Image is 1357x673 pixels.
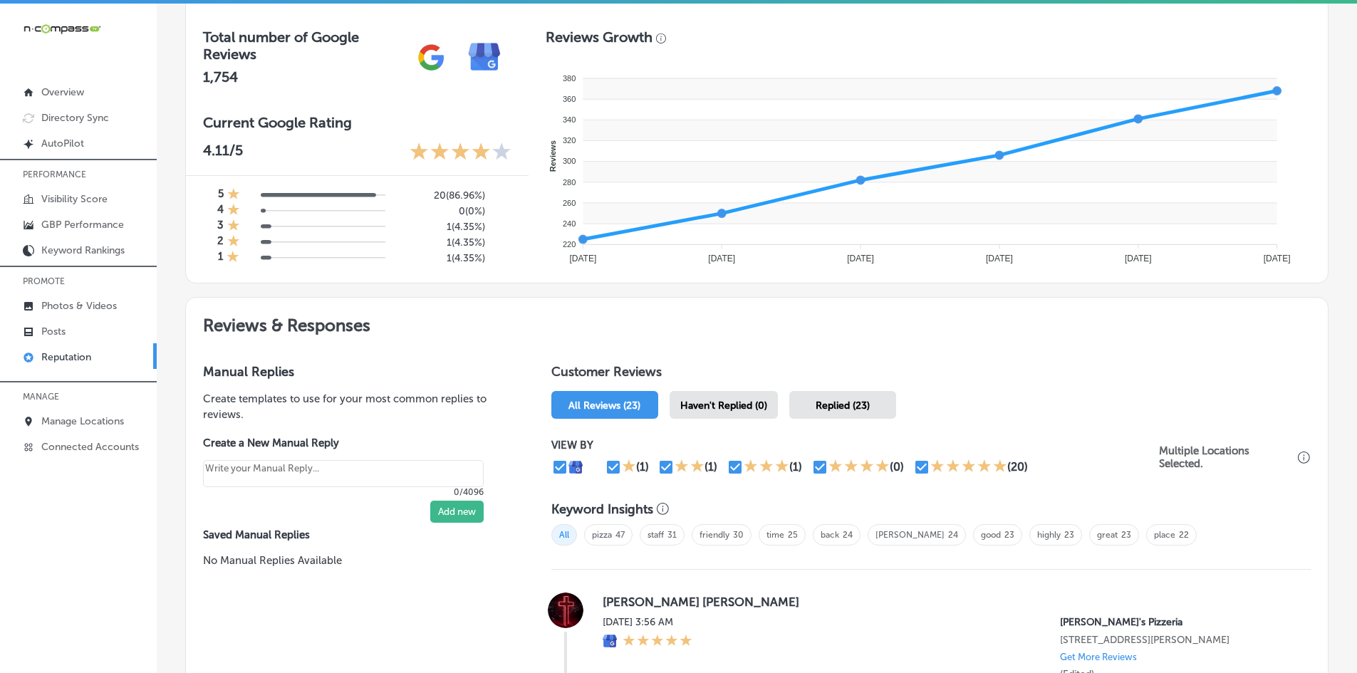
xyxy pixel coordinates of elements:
[568,400,640,412] span: All Reviews (23)
[227,219,240,234] div: 1 Star
[766,530,784,540] a: time
[203,553,506,568] p: No Manual Replies Available
[41,441,139,453] p: Connected Accounts
[700,530,729,540] a: friendly
[1064,530,1074,540] a: 23
[1060,634,1288,646] p: 4125 Race Track Road
[227,250,239,266] div: 1 Star
[397,252,485,264] h5: 1 ( 4.35% )
[41,219,124,231] p: GBP Performance
[41,325,66,338] p: Posts
[227,203,240,219] div: 1 Star
[680,400,767,412] span: Haven't Replied (0)
[1121,530,1131,540] a: 23
[1179,530,1189,540] a: 22
[603,595,1288,609] label: [PERSON_NAME] [PERSON_NAME]
[186,298,1328,347] h2: Reviews & Responses
[636,460,649,474] div: (1)
[563,240,576,249] tspan: 220
[1060,652,1137,662] p: Get More Reviews
[41,137,84,150] p: AutoPilot
[203,391,506,422] p: Create templates to use for your most common replies to reviews.
[705,460,717,474] div: (1)
[548,140,557,172] text: Reviews
[203,114,511,131] h3: Current Google Rating
[203,528,506,541] label: Saved Manual Replies
[875,530,945,540] a: [PERSON_NAME]
[218,250,223,266] h4: 1
[397,205,485,217] h5: 0 ( 0% )
[546,28,652,46] h3: Reviews Growth
[551,501,653,517] h3: Keyword Insights
[430,501,484,523] button: Add new
[816,400,870,412] span: Replied (23)
[563,115,576,124] tspan: 340
[203,487,484,497] p: 0/4096
[551,439,1159,452] p: VIEW BY
[847,254,874,264] tspan: [DATE]
[218,187,224,203] h4: 5
[397,221,485,233] h5: 1 ( 4.35% )
[675,459,705,476] div: 2 Stars
[551,364,1311,385] h1: Customer Reviews
[41,415,124,427] p: Manage Locations
[203,364,506,380] h3: Manual Replies
[227,187,240,203] div: 1 Star
[563,95,576,103] tspan: 360
[41,112,109,124] p: Directory Sync
[41,351,91,363] p: Reputation
[397,189,485,202] h5: 20 ( 86.96% )
[551,524,577,546] span: All
[1125,254,1152,264] tspan: [DATE]
[563,136,576,145] tspan: 320
[708,254,735,264] tspan: [DATE]
[789,460,802,474] div: (1)
[203,142,243,164] p: 4.11 /5
[828,459,890,476] div: 4 Stars
[227,234,240,250] div: 1 Star
[217,219,224,234] h4: 3
[203,68,405,85] h2: 1,754
[615,530,625,540] a: 47
[948,530,958,540] a: 24
[563,74,576,83] tspan: 380
[41,300,117,312] p: Photos & Videos
[622,459,636,476] div: 1 Star
[563,178,576,187] tspan: 280
[648,530,664,540] a: staff
[410,142,511,164] div: 4.11 Stars
[788,530,798,540] a: 25
[1154,530,1175,540] a: place
[41,193,108,205] p: Visibility Score
[986,254,1013,264] tspan: [DATE]
[1060,616,1288,628] p: Serafina's Pizzeria
[930,459,1007,476] div: 5 Stars
[217,234,224,250] h4: 2
[203,28,405,63] h3: Total number of Google Reviews
[890,460,904,474] div: (0)
[623,634,692,649] div: 5 Stars
[405,31,458,84] img: gPZS+5FD6qPJAAAAABJRU5ErkJggg==
[843,530,853,540] a: 24
[667,530,677,540] a: 31
[603,616,692,628] label: [DATE] 3:56 AM
[1264,254,1291,264] tspan: [DATE]
[1159,444,1294,470] p: Multiple Locations Selected.
[217,203,224,219] h4: 4
[563,219,576,228] tspan: 240
[733,530,744,540] a: 30
[397,236,485,249] h5: 1 ( 4.35% )
[569,254,596,264] tspan: [DATE]
[203,460,484,487] textarea: Create your Quick Reply
[203,437,484,449] label: Create a New Manual Reply
[41,86,84,98] p: Overview
[981,530,1001,540] a: good
[744,459,789,476] div: 3 Stars
[821,530,839,540] a: back
[458,31,511,84] img: e7ababfa220611ac49bdb491a11684a6.png
[563,199,576,207] tspan: 260
[1004,530,1014,540] a: 23
[1007,460,1028,474] div: (20)
[23,22,101,36] img: 660ab0bf-5cc7-4cb8-ba1c-48b5ae0f18e60NCTV_CLogo_TV_Black_-500x88.png
[1037,530,1061,540] a: highly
